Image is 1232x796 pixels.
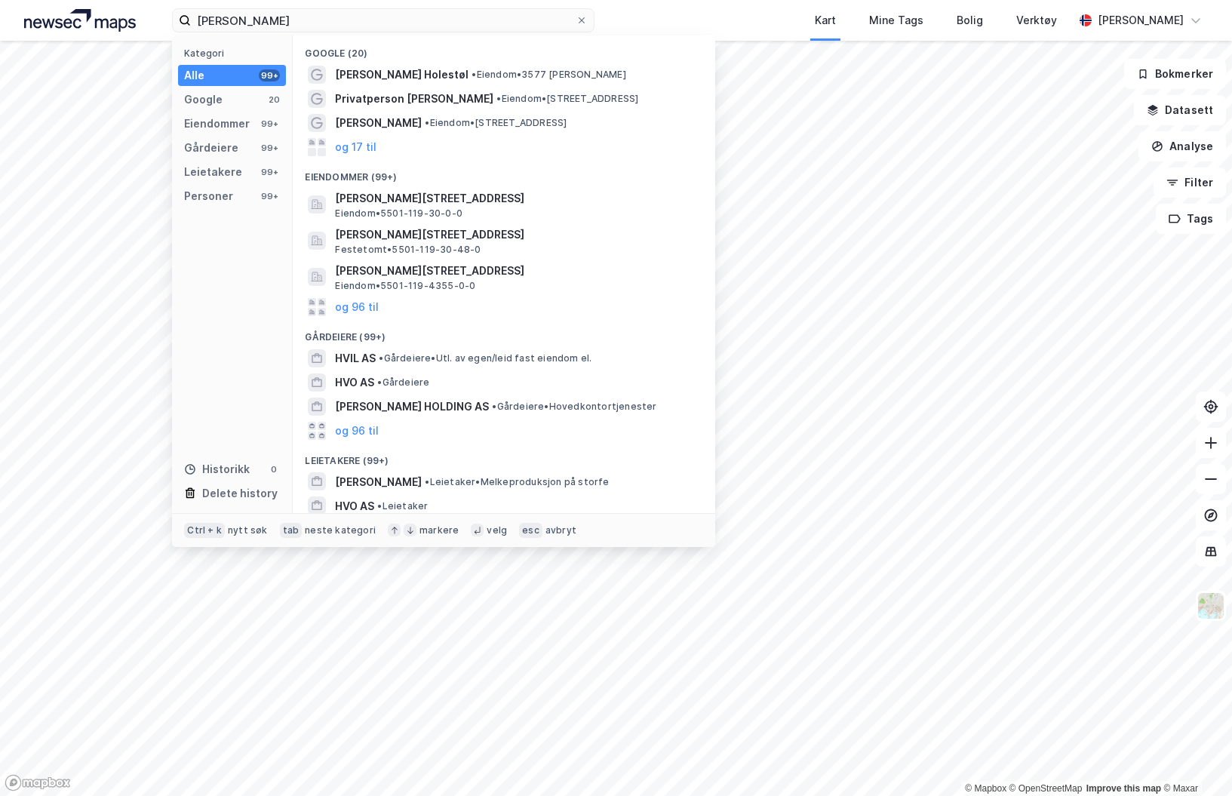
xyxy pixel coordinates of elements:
[419,524,459,536] div: markere
[1124,59,1226,89] button: Bokmerker
[492,401,656,413] span: Gårdeiere • Hovedkontortjenester
[293,159,715,186] div: Eiendommer (99+)
[184,66,204,85] div: Alle
[425,476,609,488] span: Leietaker • Melkeproduksjon på storfe
[5,774,71,791] a: Mapbox homepage
[184,460,250,478] div: Historikk
[305,524,376,536] div: neste kategori
[1009,783,1083,794] a: OpenStreetMap
[519,523,542,538] div: esc
[335,298,379,316] button: og 96 til
[487,524,507,536] div: velg
[259,190,280,202] div: 99+
[335,138,376,156] button: og 17 til
[335,473,422,491] span: [PERSON_NAME]
[202,484,278,502] div: Delete history
[293,35,715,63] div: Google (20)
[335,280,475,292] span: Eiendom • 5501-119-4355-0-0
[379,352,591,364] span: Gårdeiere • Utl. av egen/leid fast eiendom el.
[335,244,481,256] span: Festetomt • 5501-119-30-48-0
[259,142,280,154] div: 99+
[259,118,280,130] div: 99+
[335,90,493,108] span: Privatperson [PERSON_NAME]
[268,94,280,106] div: 20
[545,524,576,536] div: avbryt
[24,9,136,32] img: logo.a4113a55bc3d86da70a041830d287a7e.svg
[869,11,923,29] div: Mine Tags
[335,373,374,392] span: HVO AS
[335,114,422,132] span: [PERSON_NAME]
[472,69,625,81] span: Eiendom • 3577 [PERSON_NAME]
[280,523,303,538] div: tab
[957,11,983,29] div: Bolig
[425,117,429,128] span: •
[335,497,374,515] span: HVO AS
[184,163,242,181] div: Leietakere
[335,207,462,220] span: Eiendom • 5501-119-30-0-0
[1086,783,1161,794] a: Improve this map
[191,9,576,32] input: Søk på adresse, matrikkel, gårdeiere, leietakere eller personer
[1157,724,1232,796] iframe: Chat Widget
[425,117,567,129] span: Eiendom • [STREET_ADDRESS]
[335,398,489,416] span: [PERSON_NAME] HOLDING AS
[335,66,469,84] span: [PERSON_NAME] Holestøl
[425,476,429,487] span: •
[496,93,638,105] span: Eiendom • [STREET_ADDRESS]
[492,401,496,412] span: •
[259,69,280,81] div: 99+
[1157,724,1232,796] div: Kontrollprogram for chat
[335,262,697,280] span: [PERSON_NAME][STREET_ADDRESS]
[377,376,382,388] span: •
[335,189,697,207] span: [PERSON_NAME][STREET_ADDRESS]
[184,115,250,133] div: Eiendommer
[184,91,223,109] div: Google
[379,352,383,364] span: •
[335,226,697,244] span: [PERSON_NAME][STREET_ADDRESS]
[1138,131,1226,161] button: Analyse
[268,463,280,475] div: 0
[335,422,379,440] button: og 96 til
[472,69,476,80] span: •
[815,11,836,29] div: Kart
[293,443,715,470] div: Leietakere (99+)
[377,500,428,512] span: Leietaker
[293,319,715,346] div: Gårdeiere (99+)
[184,187,233,205] div: Personer
[335,349,376,367] span: HVIL AS
[1197,592,1225,620] img: Z
[1154,167,1226,198] button: Filter
[184,139,238,157] div: Gårdeiere
[259,166,280,178] div: 99+
[377,376,429,389] span: Gårdeiere
[377,500,382,512] span: •
[1134,95,1226,125] button: Datasett
[228,524,268,536] div: nytt søk
[184,48,286,59] div: Kategori
[1016,11,1057,29] div: Verktøy
[1098,11,1184,29] div: [PERSON_NAME]
[965,783,1006,794] a: Mapbox
[184,523,225,538] div: Ctrl + k
[496,93,501,104] span: •
[1156,204,1226,234] button: Tags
